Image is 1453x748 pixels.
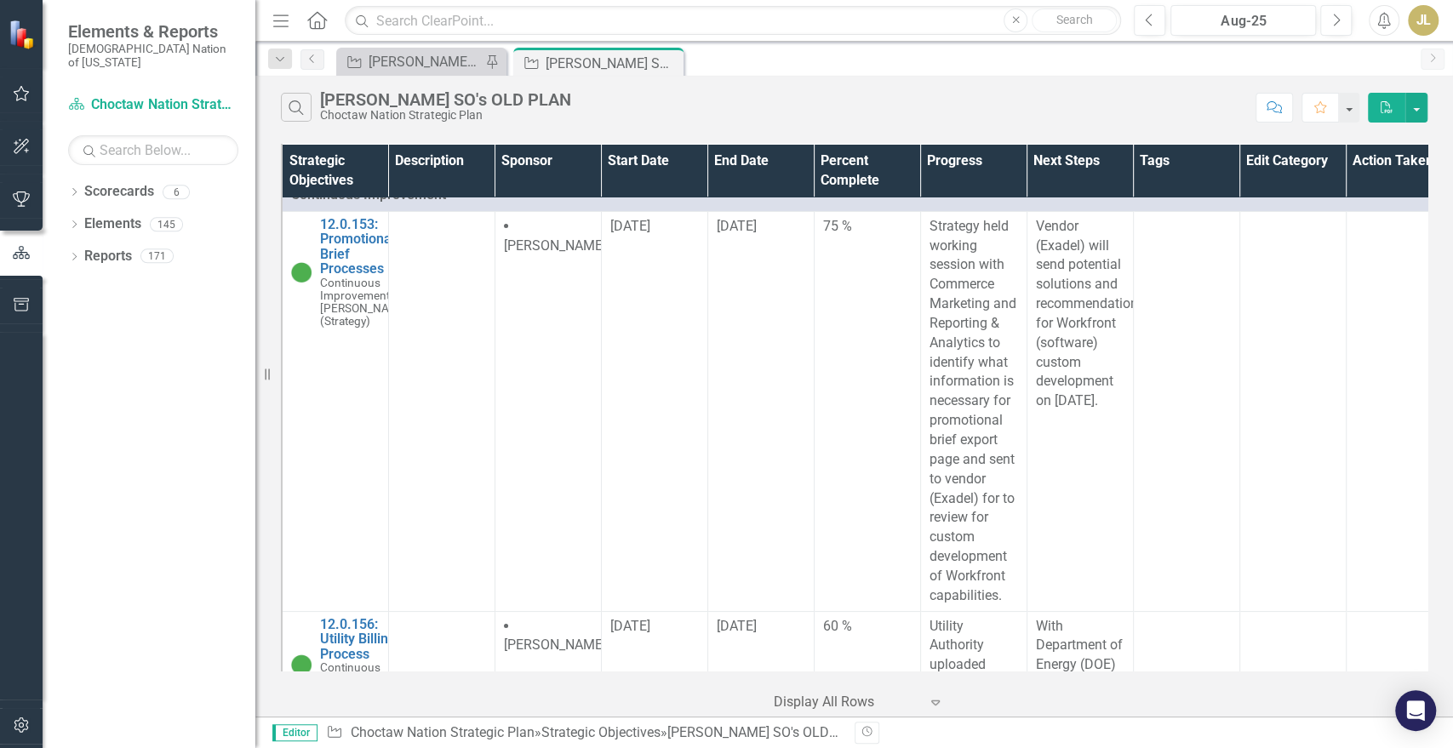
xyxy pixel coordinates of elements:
[291,262,312,283] img: CI Action Plan Approved/In Progress
[1346,211,1452,611] td: Double-Click to Edit
[326,723,841,743] div: » »
[282,211,388,611] td: Double-Click to Edit Right Click for Context Menu
[320,277,409,328] small: [PERSON_NAME] (Strategy)
[541,724,660,740] a: Strategic Objectives
[272,724,317,741] span: Editor
[388,211,495,611] td: Double-Click to Edit
[1133,211,1239,611] td: Double-Click to Edit
[1408,5,1439,36] button: JL
[163,185,190,199] div: 6
[823,217,912,237] div: 75 %
[1395,690,1436,731] div: Open Intercom Messenger
[320,617,409,662] a: 12.0.156: Utility Billing Process
[140,249,174,264] div: 171
[291,186,446,203] span: Continuous Improvement
[340,51,481,72] a: [PERSON_NAME] SOs
[68,42,238,70] small: [DEMOGRAPHIC_DATA] Nation of [US_STATE]
[920,211,1027,611] td: Double-Click to Edit
[68,95,238,115] a: Choctaw Nation Strategic Plan
[84,247,132,266] a: Reports
[84,214,141,234] a: Elements
[369,51,481,72] div: [PERSON_NAME] SOs
[717,218,757,234] span: [DATE]
[320,217,409,277] a: 12.0.153: Promotional Brief Processes
[504,237,606,254] span: [PERSON_NAME]
[68,21,238,42] span: Elements & Reports
[707,211,814,611] td: Double-Click to Edit
[495,211,601,611] td: Double-Click to Edit
[1036,217,1124,411] p: Vendor (Exadel) will send potential solutions and recommendations for Workfront (software) custom...
[1032,9,1117,32] button: Search
[84,182,154,202] a: Scorecards
[345,6,1121,36] input: Search ClearPoint...
[320,90,570,109] div: [PERSON_NAME] SO's OLD PLAN
[601,211,707,611] td: Double-Click to Edit
[1056,13,1093,26] span: Search
[150,217,183,231] div: 145
[9,20,38,49] img: ClearPoint Strategy
[320,276,390,302] span: Continuous Improvement
[546,53,679,74] div: [PERSON_NAME] SO's OLD PLAN
[68,135,238,165] input: Search Below...
[823,617,912,637] div: 60 %
[350,724,534,740] a: Choctaw Nation Strategic Plan
[320,661,409,712] small: [PERSON_NAME] (Strategy)
[666,724,866,740] div: [PERSON_NAME] SO's OLD PLAN
[1027,211,1133,611] td: Double-Click to Edit
[717,618,757,634] span: [DATE]
[1176,11,1310,31] div: Aug-25
[1239,211,1346,611] td: Double-Click to Edit
[1170,5,1316,36] button: Aug-25
[320,660,390,687] span: Continuous Improvement
[291,654,312,675] img: CI Action Plan Approved/In Progress
[814,211,920,611] td: Double-Click to Edit
[504,637,606,653] span: [PERSON_NAME]
[320,109,570,122] div: Choctaw Nation Strategic Plan
[610,218,650,234] span: [DATE]
[610,618,650,634] span: [DATE]
[930,217,1018,606] p: Strategy held working session with Commerce Marketing and Reporting & Analytics to identify what ...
